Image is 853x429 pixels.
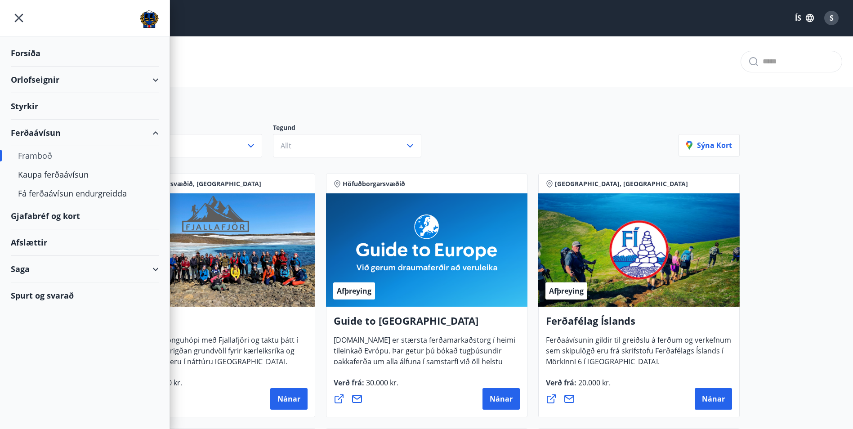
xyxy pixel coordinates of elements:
[482,388,520,410] button: Nánar
[679,134,740,156] button: Sýna kort
[273,134,421,157] button: Allt
[277,394,300,404] span: Nánar
[11,120,159,146] div: Ferðaávísun
[18,165,152,184] div: Kaupa ferðaávísun
[490,394,513,404] span: Nánar
[140,10,159,28] img: union_logo
[11,203,159,229] div: Gjafabréf og kort
[273,123,432,134] p: Tegund
[18,184,152,203] div: Fá ferðaávísun endurgreidda
[11,256,159,282] div: Saga
[702,394,725,404] span: Nánar
[114,134,262,157] button: Allt
[549,286,584,296] span: Afþreying
[11,93,159,120] div: Styrkir
[11,10,27,26] button: menu
[11,40,159,67] div: Forsíða
[343,179,405,188] span: Höfuðborgarsvæðið
[130,179,261,188] span: Höfuðborgarsvæðið, [GEOGRAPHIC_DATA]
[11,67,159,93] div: Orlofseignir
[270,388,308,410] button: Nánar
[114,123,273,134] p: Svæði
[334,314,520,335] h4: Guide to [GEOGRAPHIC_DATA]
[121,335,298,374] span: Vertu með í gönguhópi með Fjallafjöri og taktu þátt í að skapa heilbrigðan grundvöll fyrir kærlei...
[686,140,732,150] p: Sýna kort
[11,282,159,308] div: Spurt og svarað
[334,378,398,395] span: Verð frá :
[364,378,398,388] span: 30.000 kr.
[821,7,842,29] button: S
[546,314,732,335] h4: Ferðafélag Íslands
[281,141,291,151] span: Allt
[337,286,371,296] span: Afþreying
[576,378,611,388] span: 20.000 kr.
[18,146,152,165] div: Framboð
[830,13,834,23] span: S
[121,314,308,335] h4: Fjallafjör
[695,388,732,410] button: Nánar
[790,10,819,26] button: ÍS
[11,229,159,256] div: Afslættir
[546,335,731,374] span: Ferðaávísunin gildir til greiðslu á ferðum og verkefnum sem skipulögð eru frá skrifstofu Ferðafél...
[334,335,515,395] span: [DOMAIN_NAME] er stærsta ferðamarkaðstorg í heimi tileinkað Evrópu. Þar getur þú bókað tugþúsundi...
[546,378,611,395] span: Verð frá :
[555,179,688,188] span: [GEOGRAPHIC_DATA], [GEOGRAPHIC_DATA]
